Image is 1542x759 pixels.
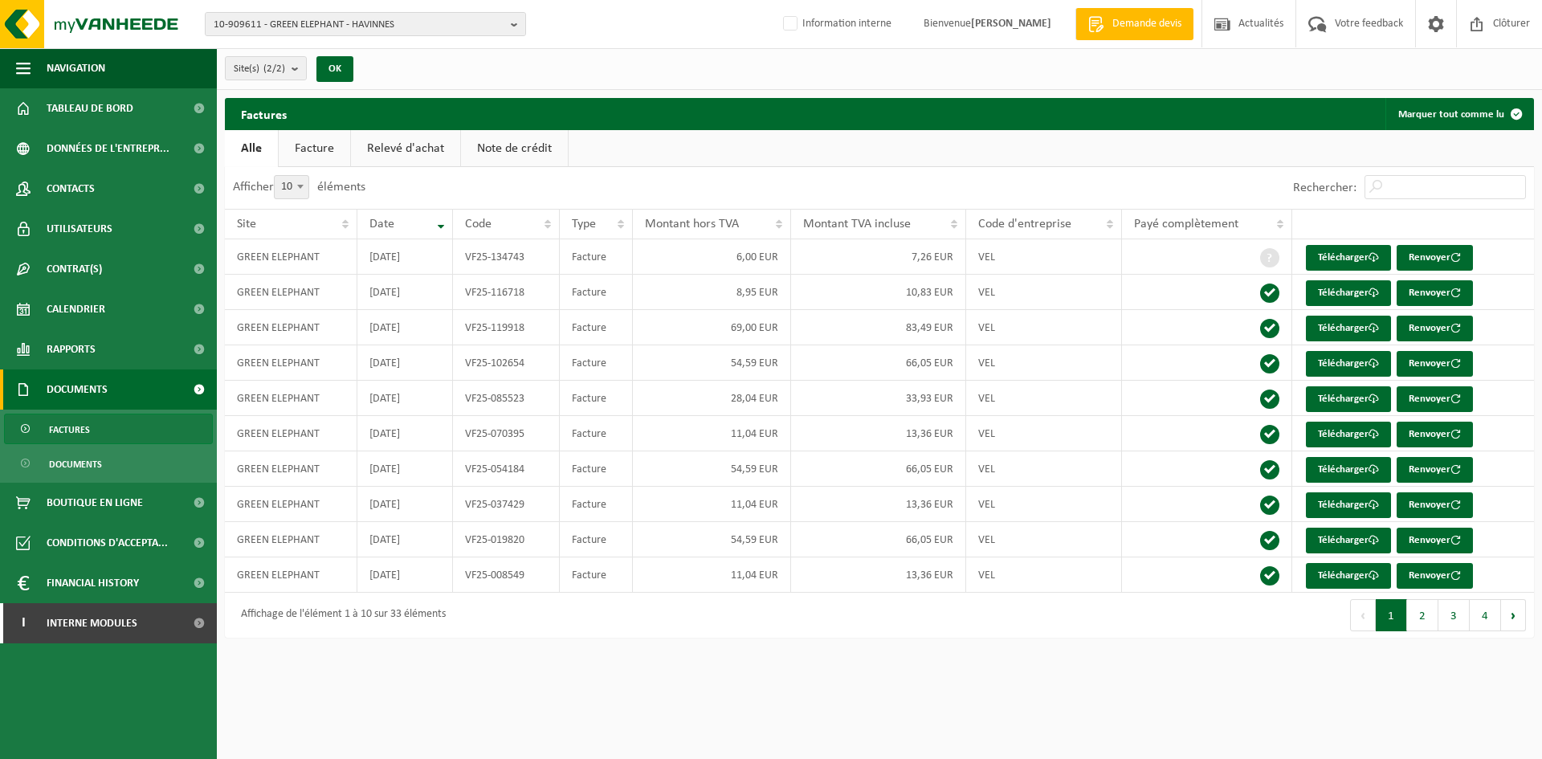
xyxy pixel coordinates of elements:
[633,381,791,416] td: 28,04 EUR
[47,88,133,129] span: Tableau de bord
[1306,528,1391,553] a: Télécharger
[49,449,102,479] span: Documents
[357,381,454,416] td: [DATE]
[279,130,350,167] a: Facture
[791,345,966,381] td: 66,05 EUR
[1306,563,1391,589] a: Télécharger
[453,522,559,557] td: VF25-019820
[791,522,966,557] td: 66,05 EUR
[560,275,633,310] td: Facture
[791,310,966,345] td: 83,49 EUR
[214,13,504,37] span: 10-909611 - GREEN ELEPHANT - HAVINNES
[1108,16,1185,32] span: Demande devis
[225,345,357,381] td: GREEN ELEPHANT
[225,451,357,487] td: GREEN ELEPHANT
[453,239,559,275] td: VF25-134743
[369,218,394,231] span: Date
[1134,218,1238,231] span: Payé complètement
[966,345,1122,381] td: VEL
[966,557,1122,593] td: VEL
[1397,386,1473,412] button: Renvoyer
[633,275,791,310] td: 8,95 EUR
[1306,316,1391,341] a: Télécharger
[233,601,446,630] div: Affichage de l'élément 1 à 10 sur 33 éléments
[1075,8,1193,40] a: Demande devis
[633,416,791,451] td: 11,04 EUR
[966,239,1122,275] td: VEL
[49,414,90,445] span: Factures
[453,381,559,416] td: VF25-085523
[791,487,966,522] td: 13,36 EUR
[225,416,357,451] td: GREEN ELEPHANT
[453,345,559,381] td: VF25-102654
[1470,599,1501,631] button: 4
[234,57,285,81] span: Site(s)
[966,381,1122,416] td: VEL
[978,218,1071,231] span: Code d'entreprise
[47,563,139,603] span: Financial History
[633,345,791,381] td: 54,59 EUR
[560,239,633,275] td: Facture
[560,522,633,557] td: Facture
[1397,316,1473,341] button: Renvoyer
[225,98,303,129] h2: Factures
[791,239,966,275] td: 7,26 EUR
[780,12,891,36] label: Information interne
[47,209,112,249] span: Utilisateurs
[803,218,911,231] span: Montant TVA incluse
[47,48,105,88] span: Navigation
[237,218,256,231] span: Site
[225,487,357,522] td: GREEN ELEPHANT
[453,275,559,310] td: VF25-116718
[16,603,31,643] span: I
[225,239,357,275] td: GREEN ELEPHANT
[1501,599,1526,631] button: Next
[274,175,309,199] span: 10
[560,451,633,487] td: Facture
[560,381,633,416] td: Facture
[1397,280,1473,306] button: Renvoyer
[453,310,559,345] td: VF25-119918
[1306,351,1391,377] a: Télécharger
[47,249,102,289] span: Contrat(s)
[357,557,454,593] td: [DATE]
[1306,245,1391,271] a: Télécharger
[357,345,454,381] td: [DATE]
[791,557,966,593] td: 13,36 EUR
[1306,386,1391,412] a: Télécharger
[560,557,633,593] td: Facture
[47,483,143,523] span: Boutique en ligne
[791,416,966,451] td: 13,36 EUR
[225,56,307,80] button: Site(s)(2/2)
[791,381,966,416] td: 33,93 EUR
[47,169,95,209] span: Contacts
[966,416,1122,451] td: VEL
[633,239,791,275] td: 6,00 EUR
[453,451,559,487] td: VF25-054184
[971,18,1051,30] strong: [PERSON_NAME]
[1385,98,1532,130] button: Marquer tout comme lu
[1306,457,1391,483] a: Télécharger
[1397,563,1473,589] button: Renvoyer
[1407,599,1438,631] button: 2
[966,522,1122,557] td: VEL
[205,12,526,36] button: 10-909611 - GREEN ELEPHANT - HAVINNES
[357,416,454,451] td: [DATE]
[225,522,357,557] td: GREEN ELEPHANT
[966,487,1122,522] td: VEL
[633,557,791,593] td: 11,04 EUR
[225,310,357,345] td: GREEN ELEPHANT
[225,275,357,310] td: GREEN ELEPHANT
[645,218,739,231] span: Montant hors TVA
[357,239,454,275] td: [DATE]
[1306,492,1391,518] a: Télécharger
[465,218,492,231] span: Code
[47,289,105,329] span: Calendrier
[357,487,454,522] td: [DATE]
[560,310,633,345] td: Facture
[461,130,568,167] a: Note de crédit
[560,487,633,522] td: Facture
[1293,182,1356,194] label: Rechercher:
[1376,599,1407,631] button: 1
[560,416,633,451] td: Facture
